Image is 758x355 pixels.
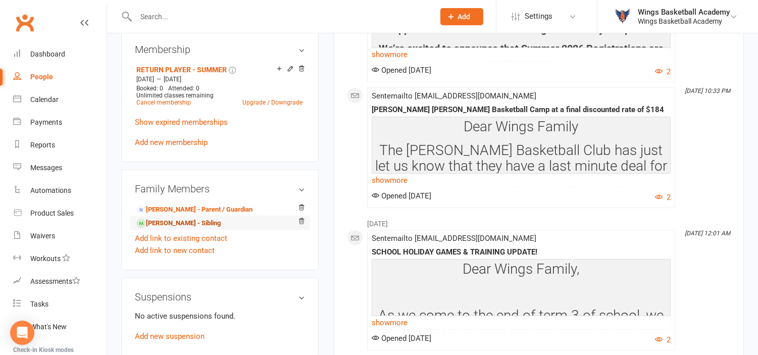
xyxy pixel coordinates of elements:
div: Waivers [30,232,55,240]
a: People [13,66,107,88]
a: Reports [13,134,107,157]
div: Payments [30,118,62,126]
div: Assessments [30,277,80,285]
a: Add link to existing contact [135,232,227,244]
a: Dashboard [13,43,107,66]
button: 2 [655,66,671,78]
span: Settings [525,5,552,28]
i: [DATE] 10:33 PM [685,87,730,94]
a: [PERSON_NAME] - Sibling [136,218,221,229]
span: Attended: 0 [168,85,199,92]
i: [DATE] 12:01 AM [685,230,730,237]
span: Add [458,13,471,21]
img: thumb_image1733802406.png [613,7,633,27]
div: Wings Basketball Academy [638,17,730,26]
h4: We’re excited to announce that Summer 2026 Registrations are officially open! [374,43,668,65]
a: What's New [13,316,107,338]
span: [DATE] [136,76,154,83]
input: Search... [133,10,427,24]
div: Product Sales [30,209,74,217]
a: Add new suspension [135,332,205,341]
a: Messages [13,157,107,179]
a: Upgrade / Downgrade [242,99,302,106]
div: Automations [30,186,71,194]
div: Open Intercom Messenger [10,321,34,345]
button: 2 [655,191,671,204]
button: Add [440,8,483,25]
a: Assessments [13,270,107,293]
li: [DATE] [347,213,731,229]
span: [DATE] [164,76,181,83]
span: Booked: 0 [136,85,163,92]
div: [PERSON_NAME] [PERSON_NAME] Basketball Camp at a final discounted rate of $184 [372,106,671,114]
a: Waivers [13,225,107,247]
h3: Membership [135,44,305,55]
h4: Firstly, thank you for your continued hard work, dedication, and support – it’s what makes our Wi... [374,13,668,35]
h3: Suspensions [135,291,305,302]
div: SCHOOL HOLIDAY GAMES & TRAINING UPDATE! [372,248,671,257]
h3: The [PERSON_NAME] Basketball Club has just let us know that they have a last minute deal for the ... [374,143,668,221]
div: Tasks [30,300,48,308]
a: show more [372,173,671,187]
a: show more [372,47,671,62]
a: Workouts [13,247,107,270]
h3: Dear Wings Family [374,119,668,135]
a: show more [372,316,671,330]
a: [PERSON_NAME] - Parent / Guardian [136,205,252,215]
div: People [30,73,53,81]
span: Sent email to [EMAIL_ADDRESS][DOMAIN_NAME] [372,91,536,100]
a: Cancel membership [136,99,191,106]
a: Calendar [13,88,107,111]
span: Opened [DATE] [372,191,431,200]
a: Clubworx [12,10,37,35]
a: Add new membership [135,138,208,147]
span: Unlimited classes remaining [136,92,214,99]
a: Automations [13,179,107,202]
h3: Family Members [135,183,305,194]
div: Messages [30,164,62,172]
div: Dashboard [30,50,65,58]
div: What's New [30,323,67,331]
div: Reports [30,141,55,149]
a: Add link to new contact [135,244,215,257]
p: No active suspensions found. [135,310,305,322]
div: — [134,75,305,83]
div: Calendar [30,95,59,104]
span: Opened [DATE] [372,66,431,75]
a: Payments [13,111,107,134]
span: Opened [DATE] [372,334,431,343]
button: 2 [655,334,671,346]
div: Wings Basketball Academy [638,8,730,17]
a: Tasks [13,293,107,316]
div: Workouts [30,255,61,263]
a: Product Sales [13,202,107,225]
a: RETURN PLAYER - SUMMER [136,66,227,74]
a: Show expired memberships [135,118,228,127]
span: Sent email to [EMAIL_ADDRESS][DOMAIN_NAME] [372,234,536,243]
